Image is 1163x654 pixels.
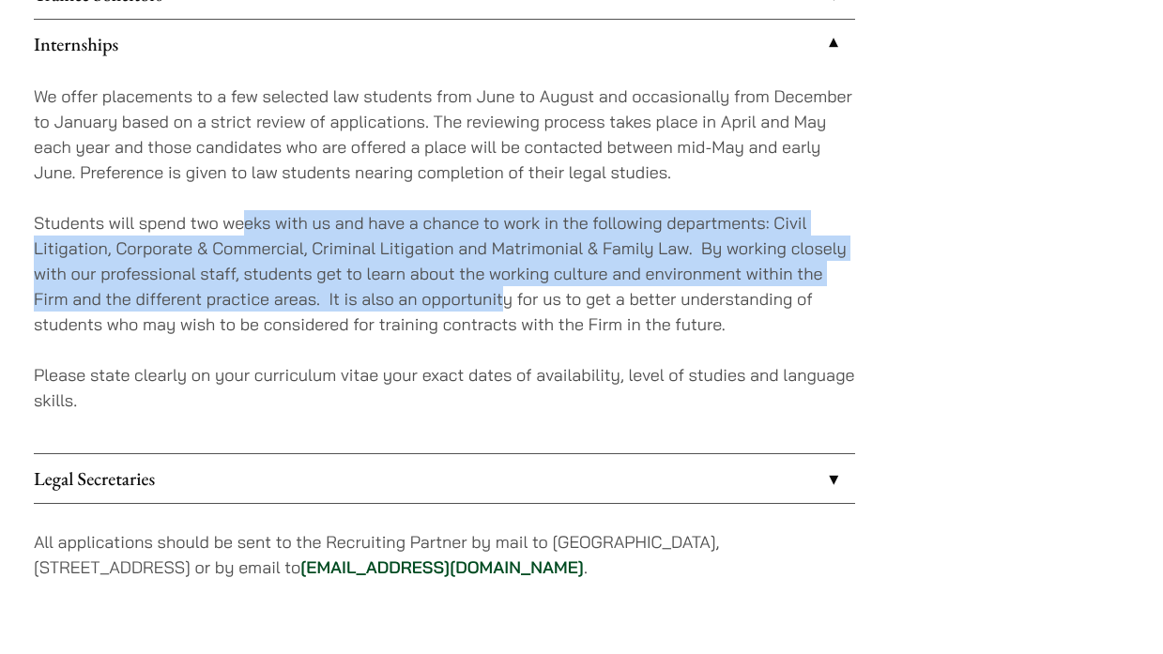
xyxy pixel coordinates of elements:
[34,529,855,580] p: All applications should be sent to the Recruiting Partner by mail to [GEOGRAPHIC_DATA], [STREET_A...
[300,556,584,578] a: [EMAIL_ADDRESS][DOMAIN_NAME]
[34,20,855,68] a: Internships
[34,454,855,503] a: Legal Secretaries
[34,210,855,337] p: Students will spend two weeks with us and have a chance to work in the following departments: Civ...
[34,362,855,413] p: Please state clearly on your curriculum vitae your exact dates of availability, level of studies ...
[34,84,855,185] p: We offer placements to a few selected law students from June to August and occasionally from Dece...
[34,68,855,453] div: Internships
